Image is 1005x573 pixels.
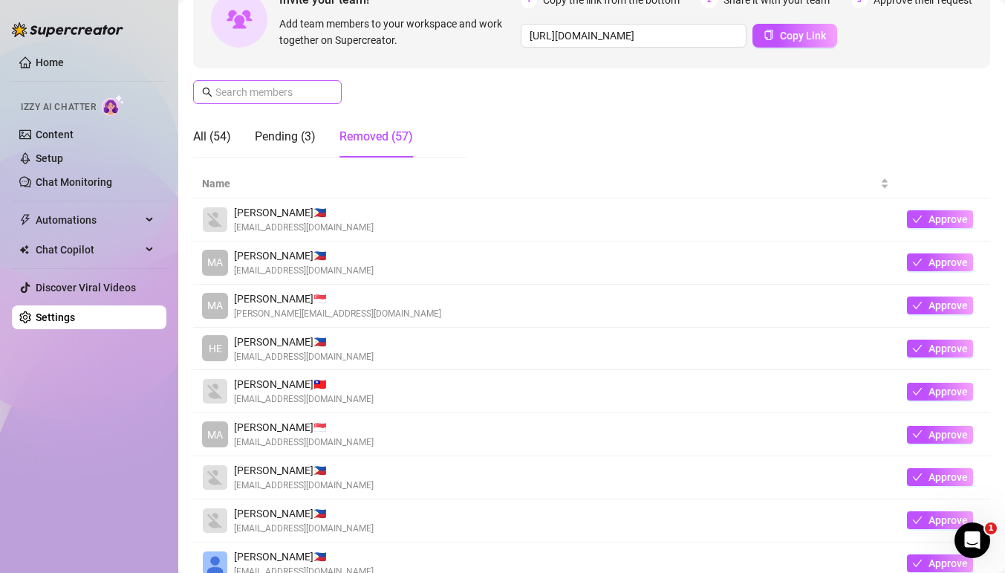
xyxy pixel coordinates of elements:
[752,24,837,48] button: Copy Link
[36,208,141,232] span: Automations
[954,522,990,558] iframe: Intercom live chat
[907,210,973,228] button: Approve
[207,254,223,271] span: MA
[202,175,877,192] span: Name
[339,128,413,146] div: Removed (57)
[928,471,968,483] span: Approve
[234,548,374,565] span: [PERSON_NAME] 🇵🇭
[234,291,441,307] span: [PERSON_NAME] 🇸🇬
[234,522,374,536] span: [EMAIL_ADDRESS][DOMAIN_NAME]
[234,479,374,493] span: [EMAIL_ADDRESS][DOMAIN_NAME]
[907,383,973,401] button: Approve
[928,256,968,268] span: Approve
[203,465,227,490] img: Lia Bandila
[234,204,374,221] span: [PERSON_NAME] 🇵🇭
[907,468,973,486] button: Approve
[907,297,973,314] button: Approve
[19,214,31,226] span: thunderbolt
[207,427,223,443] span: MA
[203,508,227,533] img: Leorenz Jess Solis
[928,386,968,398] span: Approve
[234,247,374,264] span: [PERSON_NAME] 🇵🇭
[907,511,973,529] button: Approve
[912,558,923,569] span: check
[907,340,973,357] button: Approve
[928,514,968,526] span: Approve
[202,87,212,97] span: search
[234,221,374,235] span: [EMAIL_ADDRESS][DOMAIN_NAME]
[12,22,123,37] img: logo-BBDzfeDw.svg
[912,214,923,224] span: check
[36,238,141,262] span: Chat Copilot
[209,340,222,357] span: HE
[912,257,923,268] span: check
[234,505,374,522] span: [PERSON_NAME] 🇵🇭
[36,56,64,68] a: Home
[255,128,316,146] div: Pending (3)
[234,307,441,321] span: [PERSON_NAME][EMAIL_ADDRESS][DOMAIN_NAME]
[928,300,968,311] span: Approve
[907,554,973,572] button: Approve
[912,386,923,397] span: check
[203,207,227,232] img: Danilo Camara
[928,343,968,355] span: Approve
[912,300,923,311] span: check
[102,94,125,116] img: AI Chatter
[234,350,374,364] span: [EMAIL_ADDRESS][DOMAIN_NAME]
[907,426,973,444] button: Approve
[234,334,374,350] span: [PERSON_NAME] 🇵🇭
[36,152,63,164] a: Setup
[928,213,968,225] span: Approve
[234,392,374,407] span: [EMAIL_ADDRESS][DOMAIN_NAME]
[234,419,374,436] span: [PERSON_NAME] 🇸🇬
[234,436,374,450] span: [EMAIL_ADDRESS][DOMAIN_NAME]
[19,245,29,255] img: Chat Copilot
[764,30,774,40] span: copy
[234,376,374,392] span: [PERSON_NAME] 🇹🇼
[203,379,227,404] img: Lorraine Laxamana
[279,16,515,48] span: Add team members to your workspace and work together on Supercreator.
[234,462,374,479] span: [PERSON_NAME] 🇵🇭
[21,100,96,114] span: Izzy AI Chatter
[36,176,112,188] a: Chat Monitoring
[985,522,997,534] span: 1
[928,429,968,441] span: Approve
[907,253,973,271] button: Approve
[928,557,968,569] span: Approve
[215,84,321,100] input: Search members
[780,30,826,42] span: Copy Link
[193,169,898,198] th: Name
[193,128,231,146] div: All (54)
[912,472,923,482] span: check
[207,297,223,314] span: MA
[234,264,374,278] span: [EMAIL_ADDRESS][DOMAIN_NAME]
[36,129,74,140] a: Content
[912,515,923,525] span: check
[912,429,923,439] span: check
[36,311,75,323] a: Settings
[36,282,136,294] a: Discover Viral Videos
[912,343,923,354] span: check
